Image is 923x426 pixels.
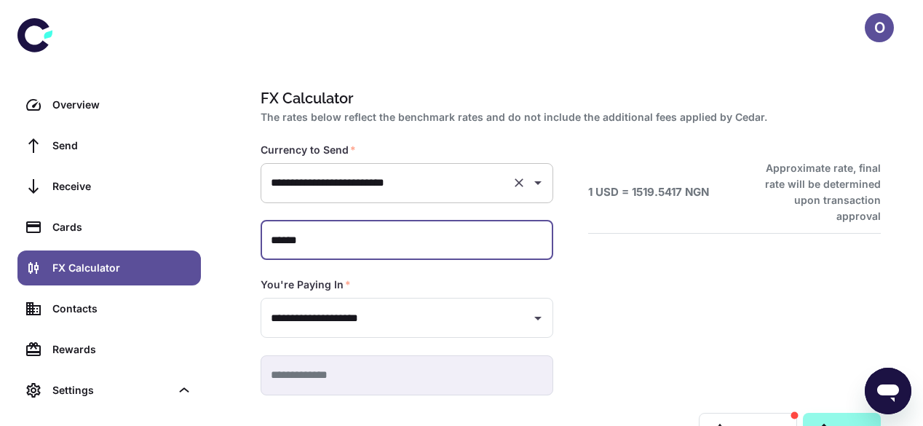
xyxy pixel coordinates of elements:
label: Currency to Send [261,143,356,157]
button: Open [528,173,548,193]
div: Send [52,138,192,154]
a: Contacts [17,291,201,326]
button: Open [528,308,548,328]
a: Cards [17,210,201,245]
a: Send [17,128,201,163]
label: You're Paying In [261,277,351,292]
h6: 1 USD = 1519.5417 NGN [588,184,709,201]
div: Overview [52,97,192,113]
iframe: Button to launch messaging window [865,368,911,414]
div: Settings [17,373,201,408]
div: Contacts [52,301,192,317]
div: Rewards [52,342,192,358]
div: Settings [52,382,170,398]
div: FX Calculator [52,260,192,276]
a: Receive [17,169,201,204]
a: FX Calculator [17,251,201,285]
div: Cards [52,219,192,235]
h1: FX Calculator [261,87,875,109]
h6: Approximate rate, final rate will be determined upon transaction approval [749,160,881,224]
button: O [865,13,894,42]
a: Rewards [17,332,201,367]
button: Clear [509,173,529,193]
a: Overview [17,87,201,122]
div: Receive [52,178,192,194]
